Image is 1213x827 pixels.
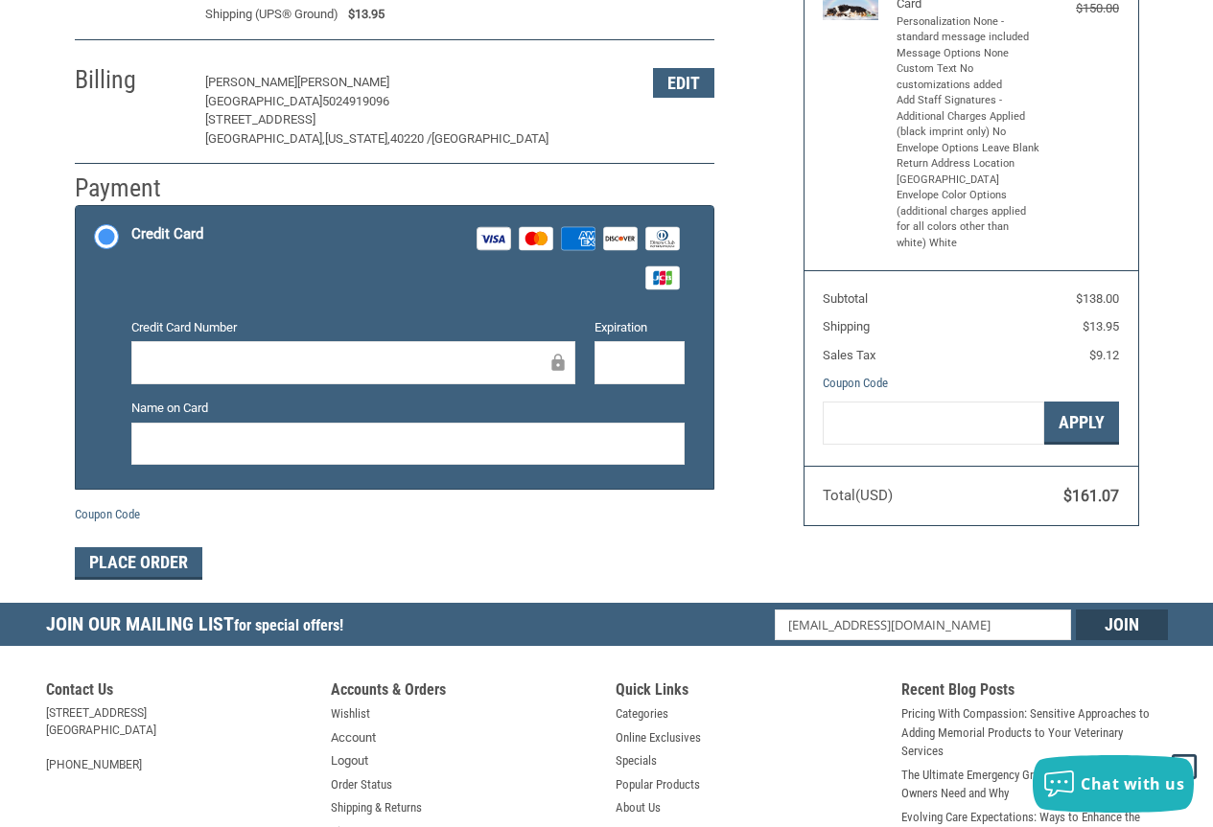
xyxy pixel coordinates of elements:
a: Coupon Code [823,376,888,390]
span: $138.00 [1076,291,1119,306]
span: [GEOGRAPHIC_DATA] [432,131,548,146]
span: 40220 / [390,131,432,146]
h5: Accounts & Orders [331,680,597,704]
a: Wishlist [331,704,370,724]
span: 5024919096 [322,94,389,108]
a: Logout [331,751,368,770]
button: Place Order [75,547,202,580]
span: [US_STATE], [325,131,390,146]
a: Popular Products [616,775,700,794]
li: Custom Text No customizations added [897,61,1040,93]
li: Add Staff Signatures - Additional Charges Applied (black imprint only) No [897,93,1040,141]
div: Credit Card [131,218,203,250]
li: Envelope Color Options (additional charges applied for all colors other than white) White [897,188,1040,251]
span: [STREET_ADDRESS] [205,112,315,126]
input: Email [775,609,1071,640]
button: Apply [1044,402,1119,445]
span: [GEOGRAPHIC_DATA], [205,131,325,146]
h5: Join Our Mailing List [46,603,353,652]
span: Chat with us [1081,773,1184,794]
a: Shipping & Returns [331,798,422,817]
a: Pricing With Compassion: Sensitive Approaches to Adding Memorial Products to Your Veterinary Serv... [901,704,1168,761]
span: Shipping [823,319,870,333]
span: Subtotal [823,291,868,306]
address: [STREET_ADDRESS] [GEOGRAPHIC_DATA] [PHONE_NUMBER] [46,704,313,773]
span: $13.95 [1083,319,1119,333]
a: Categories [616,704,668,724]
button: Chat with us [1033,755,1194,813]
li: Return Address Location [GEOGRAPHIC_DATA] [897,156,1040,188]
a: Order Status [331,775,392,794]
a: Coupon Code [75,507,140,521]
span: $161.07 [1063,487,1119,505]
a: Account [331,728,376,747]
li: Message Options None [897,46,1040,62]
h2: Billing [75,64,187,96]
span: Total (USD) [823,487,893,504]
span: for special offers! [234,616,343,634]
span: Shipping (UPS® Ground) [205,5,338,24]
a: About Us [616,798,661,817]
span: $13.95 [338,5,385,24]
label: Name on Card [131,399,685,418]
span: [PERSON_NAME] [297,75,389,89]
a: Online Exclusives [616,728,701,747]
li: Envelope Options Leave Blank [897,141,1040,157]
h5: Recent Blog Posts [901,680,1168,704]
span: [GEOGRAPHIC_DATA] [205,94,322,108]
h5: Quick Links [616,680,882,704]
a: Specials [616,751,657,770]
h2: Payment [75,172,187,204]
label: Credit Card Number [131,318,575,337]
li: Personalization None - standard message included [897,14,1040,46]
span: $9.12 [1089,348,1119,362]
label: Expiration [595,318,686,337]
input: Gift Certificate or Coupon Code [823,402,1044,445]
span: Sales Tax [823,348,875,362]
span: [PERSON_NAME] [205,75,297,89]
button: Edit [653,68,714,98]
input: Join [1076,609,1168,640]
a: The Ultimate Emergency Grab-and-Go Kit: What Pet Owners Need and Why [901,766,1168,803]
h5: Contact Us [46,680,313,704]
